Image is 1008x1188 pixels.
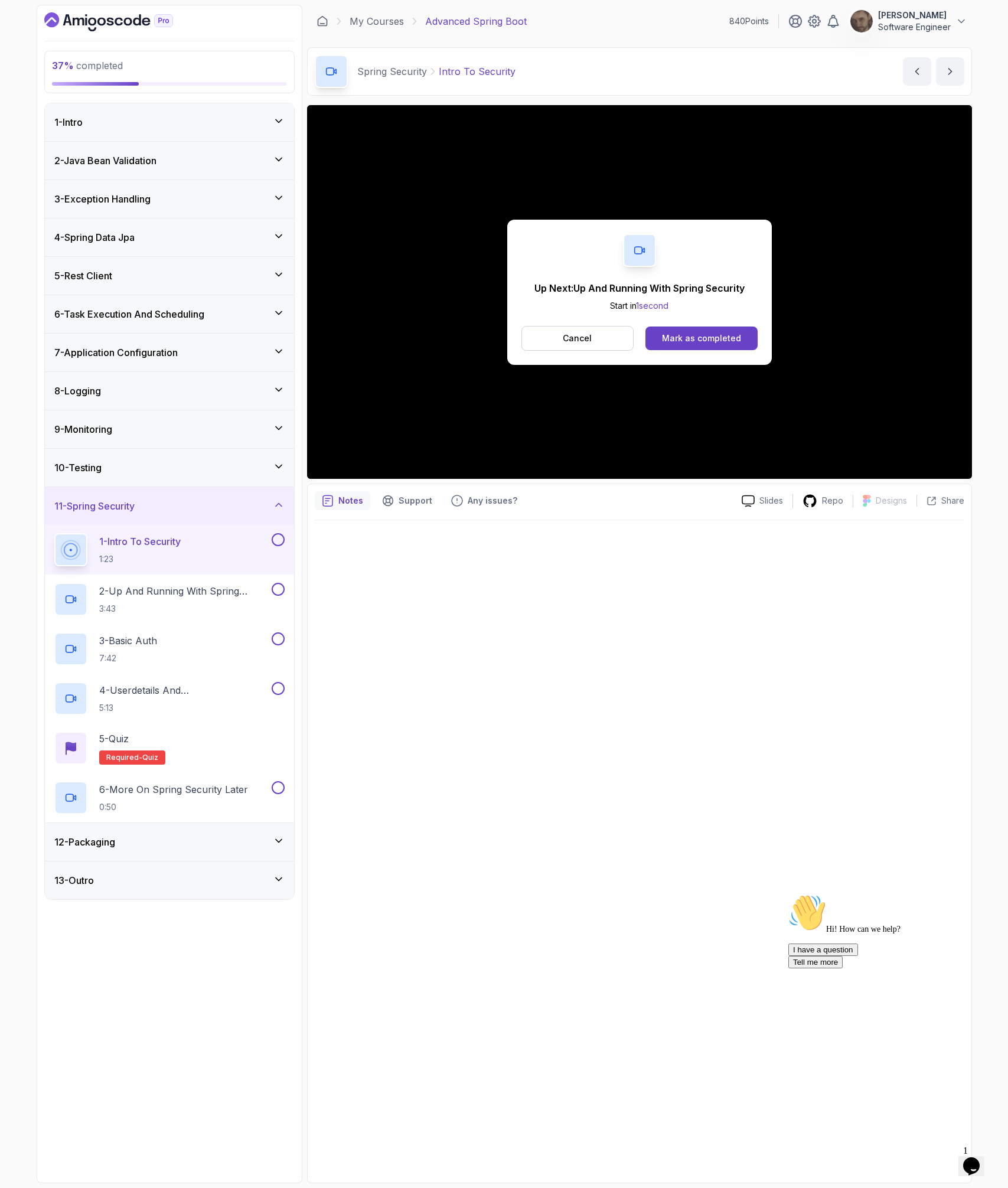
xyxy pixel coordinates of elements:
button: Feedback button [444,491,524,510]
img: :wave: [5,5,43,43]
button: 3-Basic Auth7:42 [54,632,285,665]
h3: 11 - Spring Security [54,499,135,513]
div: Mark as completed [662,332,741,344]
p: 7:42 [99,652,157,664]
p: Spring Security [357,64,427,79]
button: 2-Java Bean Validation [45,142,294,179]
button: 7-Application Configuration [45,334,294,371]
h3: 9 - Monitoring [54,422,112,436]
h3: 10 - Testing [54,461,102,475]
div: 👋Hi! How can we help?I have a questionTell me more [5,5,217,79]
button: Cancel [521,326,634,351]
p: Share [941,495,964,507]
button: 11-Spring Security [45,487,294,525]
button: user profile image[PERSON_NAME]Software Engineer [850,9,967,33]
span: 1 second [636,301,668,311]
button: Tell me more [5,67,59,79]
iframe: chat widget [958,1141,996,1176]
button: Support button [375,491,439,510]
button: previous content [903,57,931,86]
p: 6 - More On Spring Security Later [99,782,248,797]
h3: 1 - Intro [54,115,83,129]
button: 6-More On Spring Security Later0:50 [54,781,285,814]
p: Start in [534,300,745,312]
a: Repo [793,494,853,508]
h3: 8 - Logging [54,384,101,398]
button: Mark as completed [645,327,757,350]
a: Slides [732,495,792,507]
p: Designs [876,495,907,507]
button: notes button [315,491,370,510]
a: My Courses [350,14,404,28]
p: Intro To Security [439,64,516,79]
button: next content [936,57,964,86]
a: Dashboard [44,12,200,31]
h3: 12 - Packaging [54,835,115,849]
p: Notes [338,495,363,507]
iframe: chat widget [784,889,996,1135]
p: [PERSON_NAME] [878,9,951,21]
p: 5 - Quiz [99,732,129,746]
button: 3-Exception Handling [45,180,294,218]
img: user profile image [850,10,873,32]
p: Cancel [563,332,592,344]
button: 5-Rest Client [45,257,294,295]
p: 1:23 [99,553,181,565]
p: 3:43 [99,603,269,615]
span: 37 % [52,60,74,71]
h3: 3 - Exception Handling [54,192,151,206]
p: Advanced Spring Boot [425,14,527,28]
span: Hi! How can we help? [5,35,117,44]
button: I have a question [5,54,74,67]
button: 13-Outro [45,861,294,899]
button: 4-Spring Data Jpa [45,218,294,256]
p: 840 Points [729,15,769,27]
a: Dashboard [317,15,328,27]
button: 1-Intro To Security1:23 [54,533,285,566]
p: 0:50 [99,801,248,813]
h3: 13 - Outro [54,873,94,887]
button: 5-QuizRequired-quiz [54,732,285,765]
h3: 2 - Java Bean Validation [54,154,156,168]
button: 1-Intro [45,103,294,141]
button: 9-Monitoring [45,410,294,448]
p: 4 - Userdetails And Bcryptpasswordencoder [99,683,269,697]
p: Support [399,495,432,507]
h3: 5 - Rest Client [54,269,112,283]
p: Up Next: Up And Running With Spring Security [534,281,745,295]
p: 2 - Up And Running With Spring Security [99,584,269,598]
button: 8-Logging [45,372,294,410]
span: completed [52,60,123,71]
p: 5:13 [99,702,269,714]
button: 4-Userdetails And Bcryptpasswordencoder5:13 [54,682,285,715]
h3: 4 - Spring Data Jpa [54,230,135,244]
p: Slides [759,495,783,507]
button: Share [916,495,964,507]
p: 3 - Basic Auth [99,634,157,648]
h3: 6 - Task Execution And Scheduling [54,307,204,321]
p: Software Engineer [878,21,951,33]
p: 1 - Intro To Security [99,534,181,549]
p: Repo [822,495,843,507]
button: 6-Task Execution And Scheduling [45,295,294,333]
span: Required- [106,753,142,762]
button: 12-Packaging [45,823,294,861]
button: 10-Testing [45,449,294,487]
h3: 7 - Application Configuration [54,345,178,360]
iframe: 1 - Intro to Security [307,105,972,479]
span: quiz [142,753,158,762]
button: 2-Up And Running With Spring Security3:43 [54,583,285,616]
p: Any issues? [468,495,517,507]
